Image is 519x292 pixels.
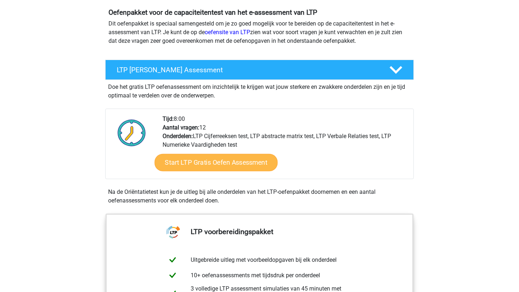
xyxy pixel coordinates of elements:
[108,19,411,45] p: Dit oefenpakket is speciaal samengesteld om je zo goed mogelijk voor te bereiden op de capaciteit...
[205,29,250,36] a: oefensite van LTP
[157,115,413,179] div: 8:00 12 LTP Cijferreeksen test, LTP abstracte matrix test, LTP Verbale Relaties test, LTP Numerie...
[117,66,378,74] h4: LTP [PERSON_NAME] Assessment
[102,60,417,80] a: LTP [PERSON_NAME] Assessment
[163,133,193,140] b: Onderdelen:
[108,8,317,17] b: Oefenpakket voor de capaciteitentest van het e-assessment van LTP
[105,80,414,100] div: Doe het gratis LTP oefenassessment om inzichtelijk te krijgen wat jouw sterkere en zwakkere onder...
[163,124,199,131] b: Aantal vragen:
[155,154,278,171] a: Start LTP Gratis Oefen Assessment
[114,115,150,151] img: Klok
[163,115,174,122] b: Tijd:
[105,188,414,205] div: Na de Oriëntatietest kun je de uitleg bij alle onderdelen van het LTP-oefenpakket doornemen en ee...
